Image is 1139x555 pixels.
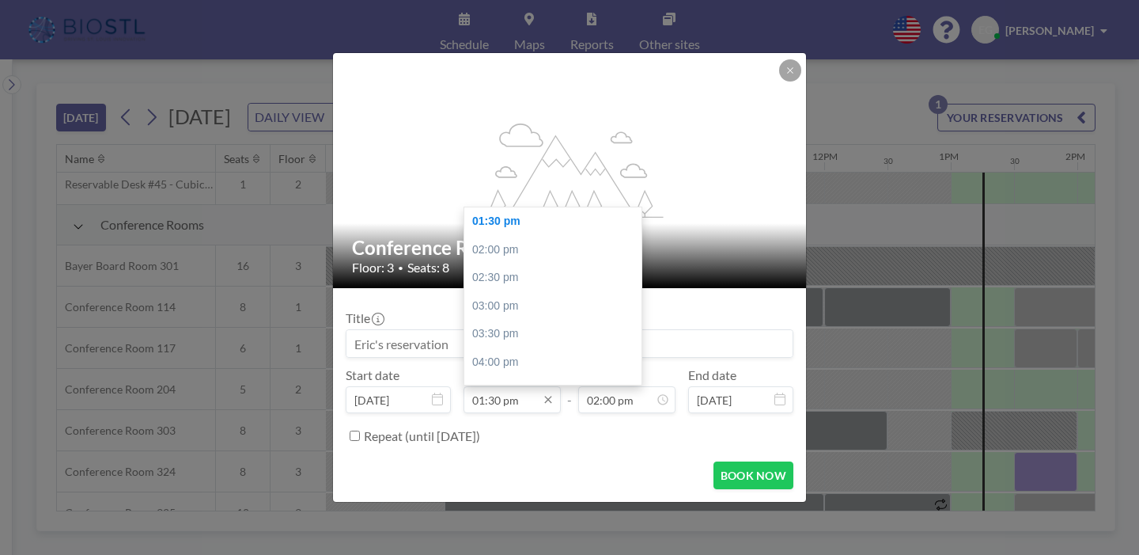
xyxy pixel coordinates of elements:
[464,264,641,292] div: 02:30 pm
[346,310,383,326] label: Title
[346,330,793,357] input: Eric's reservation
[464,207,641,236] div: 01:30 pm
[477,122,664,217] g: flex-grow: 1.2;
[352,236,789,260] h2: Conference Room 324
[688,367,736,383] label: End date
[464,236,641,264] div: 02:00 pm
[407,260,449,276] span: Seats: 8
[713,462,793,489] button: BOOK NOW
[464,320,641,348] div: 03:30 pm
[464,348,641,377] div: 04:00 pm
[567,373,572,408] span: -
[398,262,403,274] span: •
[364,428,480,444] label: Repeat (until [DATE])
[464,377,641,405] div: 04:30 pm
[352,260,394,276] span: Floor: 3
[346,367,399,383] label: Start date
[464,292,641,321] div: 03:00 pm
